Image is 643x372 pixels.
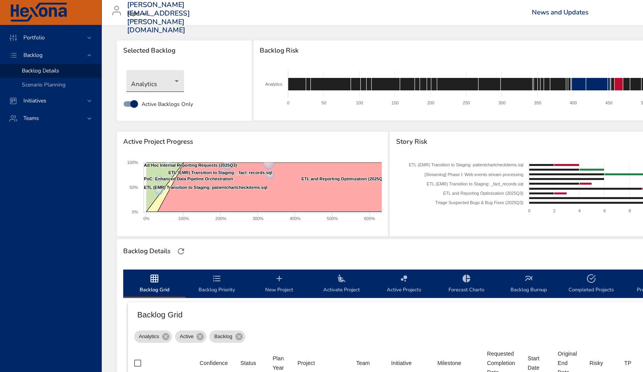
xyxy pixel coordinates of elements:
[9,3,68,22] img: Hexona
[127,160,138,165] text: 100%
[321,100,326,105] text: 50
[356,358,378,368] span: Team
[327,216,338,221] text: 500%
[427,182,524,186] text: ETL (EMR) Transition to Staging: _fact_records.sql
[440,274,493,294] span: Forecast Charts
[200,358,228,368] div: Confidence
[298,358,315,368] div: Project
[144,185,267,190] text: ETL (EMR) Transition to Staging: patientchartcheckitems.sql
[17,34,51,41] span: Portfolio
[190,274,243,294] span: Backlog Priority
[427,100,434,105] text: 200
[624,358,631,368] div: Sort
[502,274,555,294] span: Backlog Burnup
[438,358,475,368] span: Milestone
[126,70,184,92] div: Analytics
[578,208,581,213] text: 4
[391,100,399,105] text: 150
[409,162,524,167] text: ETL (EMR) Transition to Staging: patientchartcheckitems.sql
[127,8,149,20] div: Kipu
[129,185,138,190] text: 50%
[624,358,631,368] div: TP
[624,358,635,368] span: TP
[168,170,272,175] text: ETL (EMR) Transition to Staging: _fact_records.sql
[22,81,66,88] span: Scenario Planning
[629,208,631,213] text: 8
[17,115,45,122] span: Teams
[143,216,149,221] text: 0%
[144,176,233,181] text: PoC: Enhanced Data Pipeline Orchestration
[287,100,289,105] text: 0
[356,358,370,368] div: Sort
[22,67,59,74] span: Backlog Details
[132,210,138,214] text: 0%
[200,358,228,368] div: Sort
[121,245,173,257] div: Backlog Details
[240,358,256,368] div: Sort
[209,333,237,340] span: Backlog
[298,358,344,368] span: Project
[215,216,226,221] text: 200%
[142,100,193,108] span: Active Backlogs Only
[265,82,283,86] text: Analytics
[553,208,556,213] text: 2
[209,330,245,343] div: Backlog
[590,358,603,368] div: Sort
[391,358,412,368] div: Sort
[175,333,198,340] span: Active
[298,358,315,368] div: Sort
[590,358,603,368] div: Risky
[252,216,263,221] text: 300%
[290,216,301,221] text: 400%
[565,274,618,294] span: Completed Projects
[498,100,505,105] text: 300
[134,330,172,343] div: Analytics
[315,274,368,294] span: Activate Project
[253,274,306,294] span: New Project
[391,358,412,368] div: Initiative
[462,100,469,105] text: 250
[391,358,425,368] span: Initiative
[528,208,530,213] text: 0
[377,274,430,294] span: Active Projects
[604,208,606,213] text: 6
[532,8,588,17] a: News and Updates
[605,100,612,105] text: 450
[123,138,382,146] span: Active Project Progress
[534,100,541,105] text: 350
[175,245,187,257] button: Refresh Page
[128,274,181,294] span: Backlog Grid
[144,163,237,167] text: Ad Hoc Internal Reporting Requests (2025Q3)
[240,358,256,368] div: Status
[127,1,190,34] h3: [PERSON_NAME][EMAIL_ADDRESS][PERSON_NAME][DOMAIN_NAME]
[301,176,386,181] text: ETL and Reporting Optimization (2025Q3)
[590,358,612,368] span: Risky
[178,216,189,221] text: 100%
[356,100,363,105] text: 100
[240,358,260,368] span: Status
[436,200,524,205] text: Triage Suspected Bugs & Bug Fixes (2025Q3)
[438,358,461,368] div: Sort
[438,358,461,368] div: Milestone
[356,358,370,368] div: Team
[175,330,206,343] div: Active
[17,51,49,59] span: Backlog
[17,97,53,104] span: Initiatives
[123,47,246,55] span: Selected Backlog
[134,333,164,340] span: Analytics
[443,191,524,196] text: ETL and Reporting Optimization (2025Q3)
[569,100,576,105] text: 400
[364,216,375,221] text: 600%
[425,172,524,177] text: [Streaming] Phase I: Web events stream processing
